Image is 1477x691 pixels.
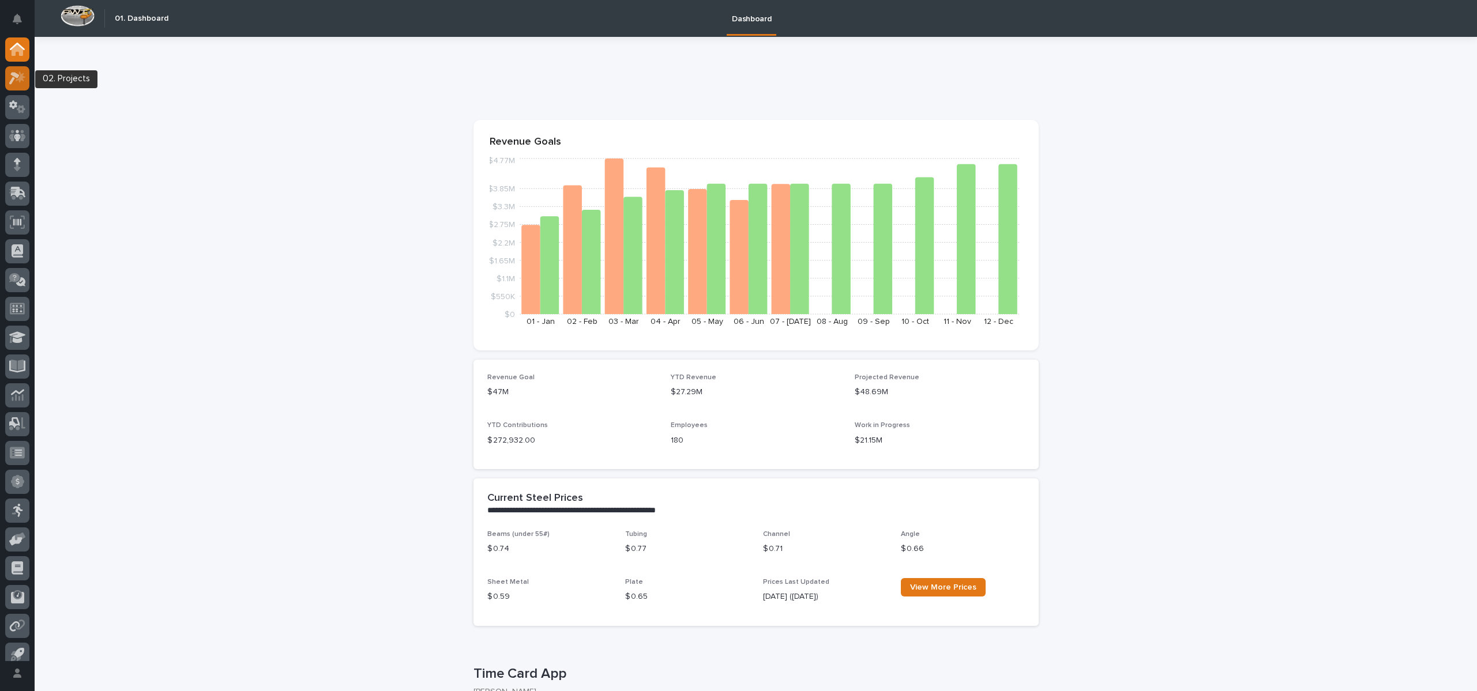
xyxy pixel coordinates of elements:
[910,583,976,591] span: View More Prices
[671,422,708,429] span: Employees
[489,256,515,265] tspan: $1.65M
[901,531,920,538] span: Angle
[671,386,841,398] p: $27.29M
[770,318,811,326] text: 07 - [DATE]
[691,318,723,326] text: 05 - May
[816,318,847,326] text: 08 - Aug
[473,666,1034,682] p: Time Card App
[901,578,986,596] a: View More Prices
[608,318,639,326] text: 03 - Mar
[487,543,611,555] p: $ 0.74
[858,318,890,326] text: 09 - Sep
[625,531,647,538] span: Tubing
[984,318,1013,326] text: 12 - Dec
[487,492,583,505] h2: Current Steel Prices
[671,374,716,381] span: YTD Revenue
[5,7,29,31] button: Notifications
[14,14,29,32] div: Notifications
[943,318,971,326] text: 11 - Nov
[487,386,657,398] p: $47M
[526,318,554,326] text: 01 - Jan
[493,203,515,211] tspan: $3.3M
[763,591,887,603] p: [DATE] ([DATE])
[487,422,548,429] span: YTD Contributions
[855,386,1025,398] p: $48.69M
[855,374,919,381] span: Projected Revenue
[505,311,515,319] tspan: $0
[671,435,841,447] p: 180
[855,435,1025,447] p: $21.15M
[493,239,515,247] tspan: $2.2M
[901,318,929,326] text: 10 - Oct
[763,531,790,538] span: Channel
[763,579,829,586] span: Prices Last Updated
[487,435,657,447] p: $ 272,932.00
[567,318,597,326] text: 02 - Feb
[625,579,643,586] span: Plate
[497,274,515,282] tspan: $1.1M
[61,5,95,27] img: Workspace Logo
[763,543,887,555] p: $ 0.71
[115,14,168,24] h2: 01. Dashboard
[487,531,550,538] span: Beams (under 55#)
[901,543,1025,555] p: $ 0.66
[487,374,535,381] span: Revenue Goal
[490,136,1023,149] p: Revenue Goals
[487,591,611,603] p: $ 0.59
[488,157,515,165] tspan: $4.77M
[733,318,764,326] text: 06 - Jun
[491,292,515,300] tspan: $550K
[488,221,515,229] tspan: $2.75M
[625,591,749,603] p: $ 0.65
[487,579,529,586] span: Sheet Metal
[488,185,515,193] tspan: $3.85M
[625,543,749,555] p: $ 0.77
[855,422,910,429] span: Work in Progress
[650,318,680,326] text: 04 - Apr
